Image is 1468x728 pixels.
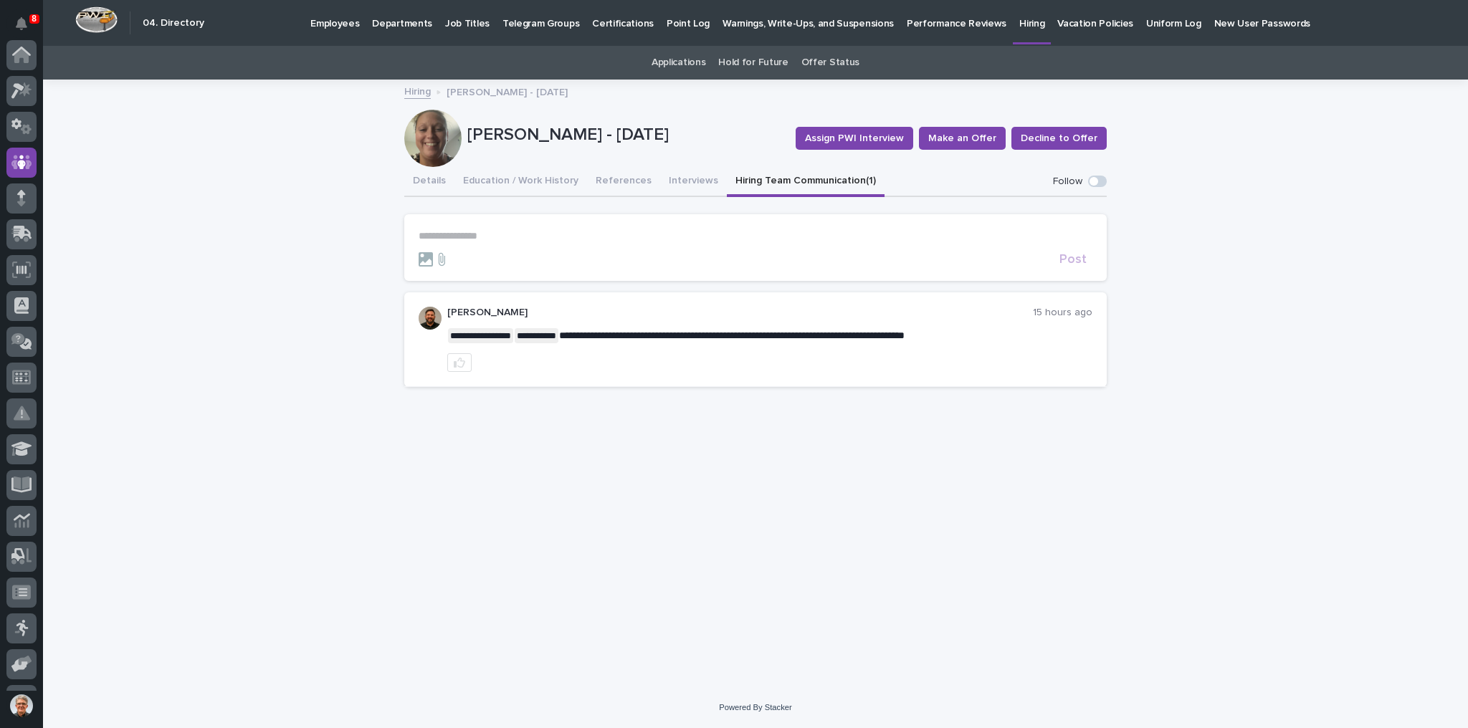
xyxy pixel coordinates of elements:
a: Hiring [404,82,431,99]
button: Assign PWI Interview [796,127,913,150]
h2: 04. Directory [143,17,204,29]
button: like this post [447,353,472,372]
p: [PERSON_NAME] - [DATE] [447,83,568,99]
img: AOh14GiWKAYVPIbfHyIkyvX2hiPF8_WCcz-HU3nlZscn=s96-c [419,307,442,330]
button: Post [1054,253,1092,266]
p: Follow [1053,176,1082,188]
button: Education / Work History [454,167,587,197]
span: Assign PWI Interview [805,131,904,145]
div: Notifications8 [18,17,37,40]
span: Decline to Offer [1021,131,1097,145]
button: Interviews [660,167,727,197]
button: Notifications [6,9,37,39]
p: [PERSON_NAME] [447,307,1033,319]
button: users-avatar [6,691,37,721]
a: Hold for Future [718,46,788,80]
p: [PERSON_NAME] - [DATE] [467,125,784,145]
img: Workspace Logo [75,6,118,33]
button: References [587,167,660,197]
button: Details [404,167,454,197]
span: Make an Offer [928,131,996,145]
button: Make an Offer [919,127,1006,150]
span: Post [1059,253,1087,266]
button: Hiring Team Communication (1) [727,167,885,197]
a: Offer Status [801,46,859,80]
a: Applications [652,46,705,80]
button: Decline to Offer [1011,127,1107,150]
p: 8 [32,14,37,24]
p: 15 hours ago [1033,307,1092,319]
a: Powered By Stacker [719,703,791,712]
